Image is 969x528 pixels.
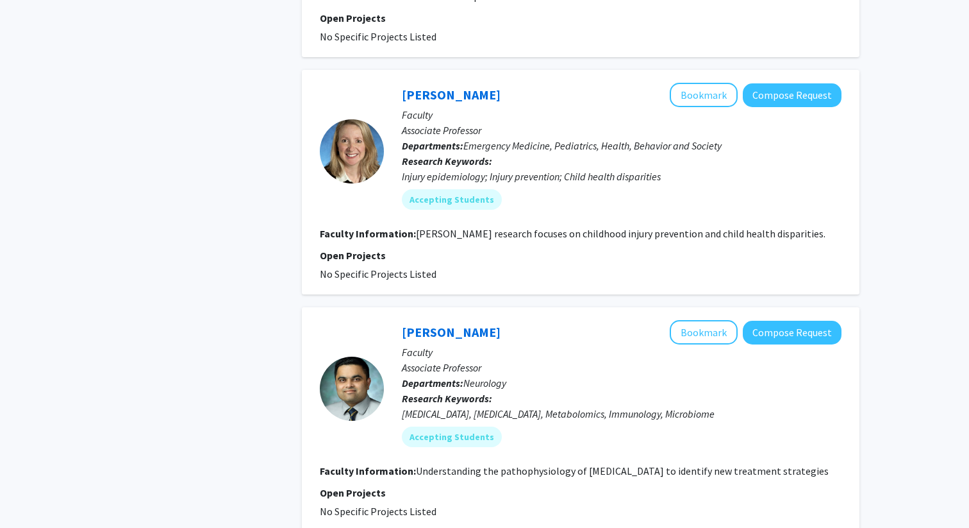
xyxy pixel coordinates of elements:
[402,360,841,375] p: Associate Professor
[402,189,502,210] mat-chip: Accepting Students
[463,139,722,152] span: Emergency Medicine, Pediatrics, Health, Behavior and Society
[743,321,841,345] button: Compose Request to Pavan Bhargava
[402,406,841,422] div: [MEDICAL_DATA], [MEDICAL_DATA], Metabolomics, Immunology, Microbiome
[463,377,506,389] span: Neurology
[402,427,502,447] mat-chip: Accepting Students
[320,268,436,280] span: No Specific Projects Listed
[402,87,501,103] a: [PERSON_NAME]
[10,470,54,518] iframe: Chat
[402,169,841,184] div: Injury epidemiology; Injury prevention; Child health disparities
[320,248,841,263] p: Open Projects
[320,30,436,43] span: No Specific Projects Listed
[320,505,436,518] span: No Specific Projects Listed
[743,83,841,107] button: Compose Request to Leticia Ryan
[670,320,738,345] button: Add Pavan Bhargava to Bookmarks
[402,155,492,167] b: Research Keywords:
[416,227,825,240] fg-read-more: [PERSON_NAME] research focuses on childhood injury prevention and child health disparities.
[402,377,463,389] b: Departments:
[670,83,738,107] button: Add Leticia Ryan to Bookmarks
[416,464,829,477] fg-read-more: Understanding the pathophysiology of [MEDICAL_DATA] to identify new treatment strategies
[402,345,841,360] p: Faculty
[320,485,841,500] p: Open Projects
[320,10,841,26] p: Open Projects
[402,139,463,152] b: Departments:
[402,324,501,340] a: [PERSON_NAME]
[402,123,841,138] p: Associate Professor
[320,464,416,477] b: Faculty Information:
[402,392,492,405] b: Research Keywords:
[320,227,416,240] b: Faculty Information:
[402,107,841,123] p: Faculty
